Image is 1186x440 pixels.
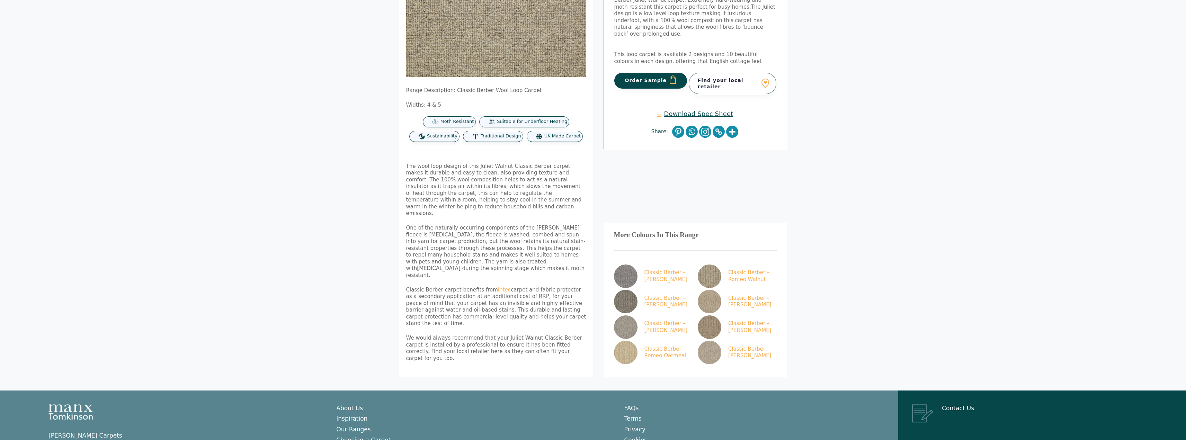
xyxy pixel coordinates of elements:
[698,264,774,288] a: Classic Berber – Romeo Walnut
[406,287,586,327] p: Classic Berber carpet benefits from carpet and fabric protector as a secondary application at an ...
[614,73,687,89] button: Order Sample
[614,234,777,236] h3: More Colours In This Range
[614,264,690,288] a: Classic Berber – [PERSON_NAME]
[624,415,642,422] a: Terms
[406,225,586,271] span: One of the naturally occurring components of the [PERSON_NAME] fleece is [MEDICAL_DATA], the flee...
[657,110,733,118] a: Download Spec Sheet
[698,290,721,313] img: Classic Berber Romeo Pistachio
[406,102,586,109] p: Widths: 4 & 5
[672,126,684,138] a: Pinterest
[651,128,671,135] span: Share:
[726,126,738,138] a: More
[614,315,690,339] a: Classic Berber – [PERSON_NAME]
[614,4,775,37] span: The Juliet design is a low level loop texture making it luxurious underfoot, with a 100% wool com...
[698,290,774,313] a: Classic Berber – [PERSON_NAME]
[624,426,646,433] a: Privacy
[614,290,637,313] img: Classic Berber Romeo Slate
[544,133,581,139] span: UK Made Carpet
[614,315,637,339] img: Classic Berber Romeo Pewter
[614,264,637,288] img: Classic Berber Romeo Anvil
[336,415,367,422] a: Inspiration
[406,87,586,94] p: Range Description: Classic Berber Wool Loop Carpet
[686,126,698,138] a: Whatsapp
[498,287,511,293] a: Intec
[614,341,690,364] a: Classic Berber – Romeo Oatmeal
[614,341,637,364] img: Classic Berber Oatmeal
[698,264,721,288] img: Classic Berber Romeo Walnut
[440,119,474,125] span: Moth Resistant
[406,265,585,278] span: during the spinning stage which makes it moth resistant.
[698,341,721,364] img: Classic Berber Romeo Limestone
[698,315,774,339] a: Classic Berber – [PERSON_NAME]
[48,404,93,420] img: Manx Tomkinson Logo
[699,126,711,138] a: Instagram
[698,315,721,339] img: Classic Berber Romeo Pecan
[336,426,371,433] a: Our Ranges
[614,290,690,313] a: Classic Berber – [PERSON_NAME]
[614,51,776,65] p: This loop carpet is available 2 designs and 10 beautiful colours in each design, offering that En...
[497,119,567,125] span: Suitable for Underfloor Heating
[698,341,774,364] a: Classic Berber – [PERSON_NAME]
[417,265,460,271] span: [MEDICAL_DATA]
[942,405,974,412] a: Contact Us
[336,405,363,412] a: About Us
[713,126,725,138] a: Copy Link
[624,405,639,412] a: FAQs
[406,335,582,361] span: We would always recommend that your Juliet Walnut Classic Berber carpet is installed by a profess...
[689,73,776,94] a: Find your local retailer
[427,133,457,139] span: Sustainability
[481,133,521,139] span: Traditional Design
[406,163,582,217] span: The wool loop design of this Juliet Walnut Classic Berber carpet makes it durable and easy to cle...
